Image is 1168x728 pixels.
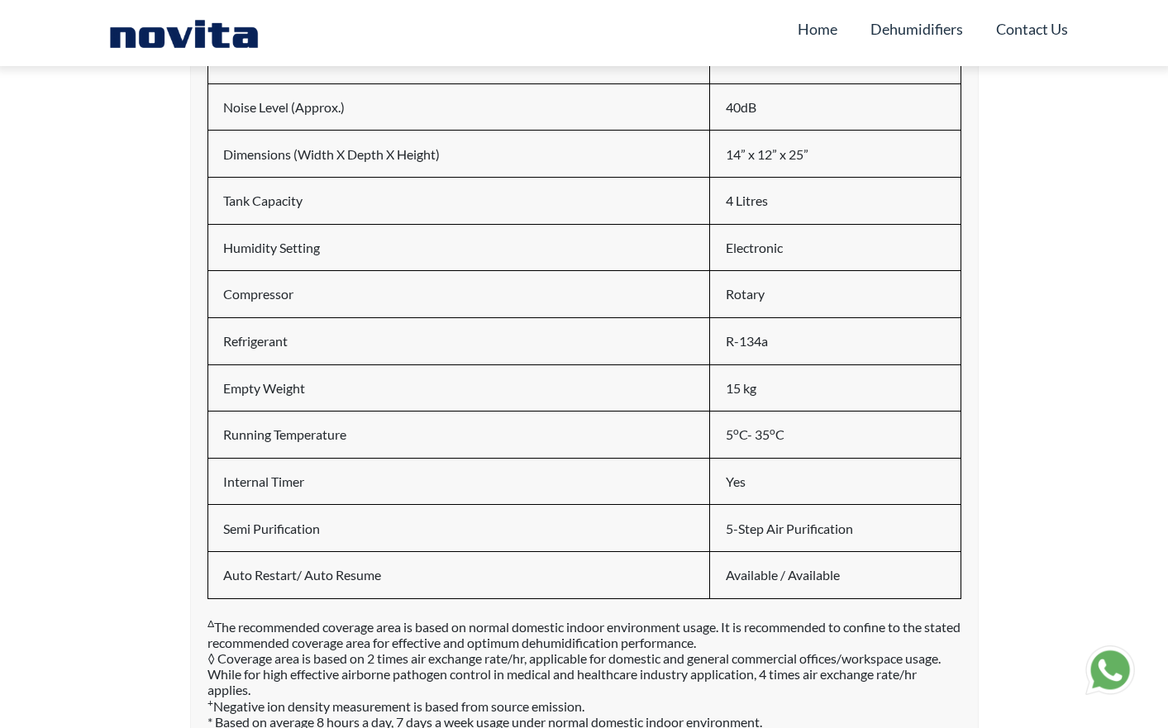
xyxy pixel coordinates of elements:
sup: + [207,697,213,709]
h6: 40dB [726,99,946,115]
sup: ∆ [207,617,214,630]
h6: Tank Capacity [223,193,695,208]
sup: o [770,425,775,437]
h6: Semi Purification [223,521,695,536]
h6: Refrigerant [223,333,695,349]
h6: Compressor [223,286,695,302]
h6: R-134a [726,333,946,349]
h6: 5 C- 35 C [726,426,946,442]
h6: Internal Timer [223,473,695,489]
h6: 4 Litres [726,193,946,208]
h6: Auto Restart/ Auto Resume [223,567,695,583]
h6: Noise Level (Approx.) [223,99,695,115]
h6: Running Temperature [223,426,695,442]
h6: Yes [726,473,946,489]
h6: Dimensions (Width X Depth X Height) [223,146,695,162]
h6: Humidity Setting [223,240,695,255]
h6: Rotary [726,286,946,302]
h6: Electronic [726,240,946,255]
sup: o [733,425,739,437]
a: Contact Us [996,13,1068,45]
img: Novita [101,17,267,50]
a: Dehumidifiers [870,13,963,45]
h6: 14” x 12” x 25” [726,146,946,162]
a: Home [798,13,837,45]
h6: Available / Available [726,567,946,583]
h6: 5-Step Air Purification [726,521,946,536]
h6: 15 kg [726,380,946,396]
h6: Empty Weight [223,380,695,396]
